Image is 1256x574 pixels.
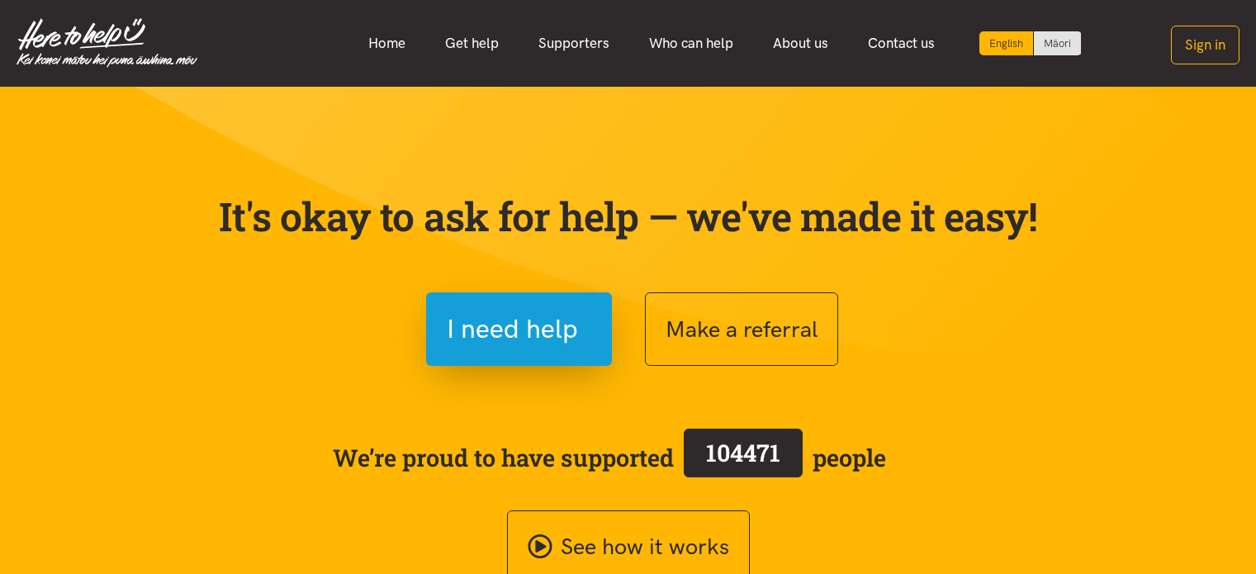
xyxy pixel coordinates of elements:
[645,292,838,366] button: Make a referral
[447,308,578,350] span: I need help
[426,292,612,366] button: I need help
[348,26,425,61] a: Home
[333,425,886,490] span: We’re proud to have supported people
[706,437,780,468] span: 104471
[629,26,753,61] a: Who can help
[753,26,848,61] a: About us
[979,31,1034,55] div: Current language
[425,26,519,61] a: Get help
[17,18,197,68] img: Home
[1034,31,1081,55] a: Switch to Te Reo Māori
[848,26,955,61] a: Contact us
[1171,26,1239,64] button: Sign in
[674,425,813,490] a: 104471
[216,192,1041,240] p: It's okay to ask for help — we've made it easy!
[979,31,1082,55] div: Language toggle
[519,26,629,61] a: Supporters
